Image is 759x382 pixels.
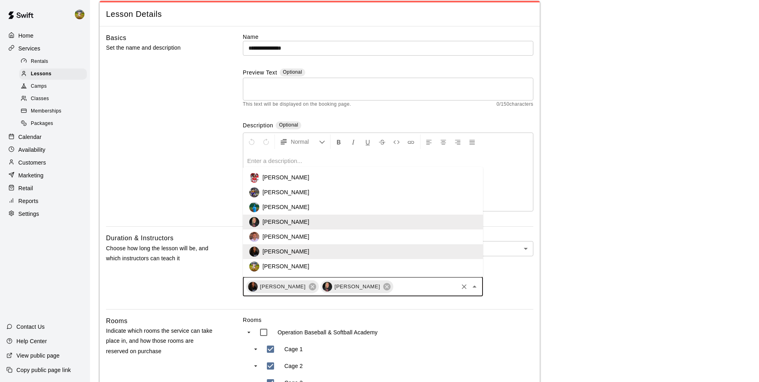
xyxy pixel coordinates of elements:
button: Close [469,281,480,292]
p: Home [18,32,34,40]
button: Undo [245,135,258,149]
label: Name [243,33,533,41]
button: Clear [459,281,470,292]
button: Insert Link [404,135,418,149]
span: Normal [291,138,319,146]
p: Choose how long the lesson will be, and which instructors can teach it [106,243,217,263]
button: Format Italics [346,135,360,149]
div: Camps [19,81,87,92]
div: Lessons [19,68,87,80]
span: [PERSON_NAME] [255,283,310,291]
div: Classes [19,93,87,105]
p: Copy public page link [16,366,71,374]
span: 0 / 150 characters [497,101,533,109]
a: Availability [6,144,84,156]
button: Right Align [451,135,465,149]
p: [PERSON_NAME] [262,173,309,181]
span: [PERSON_NAME] [330,283,385,291]
a: Rentals [19,55,90,68]
a: Memberships [19,105,90,118]
p: Operation Baseball & Softball Academy [278,328,378,336]
img: Kylie Hernandez [249,247,259,257]
a: Reports [6,195,84,207]
div: Jhonny Montoya [73,6,90,22]
p: Settings [18,210,39,218]
label: Description [243,121,273,131]
a: Lessons [19,68,90,80]
p: Contact Us [16,323,45,331]
img: Chirstina Moncivais [249,187,259,197]
img: Christine Kulick [322,282,332,292]
p: Customers [18,159,46,167]
div: Packages [19,118,87,129]
button: Formatting Options [276,135,328,149]
label: Rooms [243,316,533,324]
p: Reports [18,197,38,205]
a: Home [6,30,84,42]
a: Retail [6,182,84,194]
a: Settings [6,208,84,220]
a: Calendar [6,131,84,143]
img: Kylie Hernandez [248,282,258,292]
a: Customers [6,157,84,169]
img: Zuly Torres [249,173,259,183]
button: Format Underline [361,135,374,149]
span: Rentals [31,58,48,66]
img: Christine Kulick [249,217,259,227]
p: [PERSON_NAME] [262,203,309,211]
p: Retail [18,184,33,192]
h6: Basics [106,33,126,43]
button: Redo [259,135,273,149]
span: This text will be displayed on the booking page. [243,101,351,109]
p: [PERSON_NAME] [262,233,309,241]
button: Left Align [422,135,436,149]
span: Classes [31,95,49,103]
p: Cage 1 [284,345,303,353]
a: Camps [19,80,90,93]
span: Packages [31,120,53,128]
span: Camps [31,82,47,90]
button: Insert Code [390,135,403,149]
div: Memberships [19,106,87,117]
a: Services [6,42,84,54]
span: Lesson Details [106,9,533,20]
p: [PERSON_NAME] [262,247,309,255]
a: Marketing [6,169,84,181]
span: Lessons [31,70,52,78]
img: Jhonny Montoya [249,261,259,271]
p: Indicate which rooms the service can take place in, and how those rooms are reserved on purchase [106,326,217,356]
a: Packages [19,118,90,130]
p: [PERSON_NAME] [262,218,309,226]
p: [PERSON_NAME] [262,188,309,196]
span: Memberships [31,107,61,115]
div: Christine Kulick[PERSON_NAME] [320,280,393,293]
a: Classes [19,93,90,105]
span: Optional [279,122,298,128]
p: View public page [16,352,60,360]
p: Set the name and description [106,43,217,53]
img: Justin Garcia [249,202,259,212]
h6: Rooms [106,316,128,326]
img: Jon Teeter [249,232,259,242]
p: Cage 2 [284,362,303,370]
label: Preview Text [243,68,277,78]
p: Help Center [16,337,47,345]
button: Format Strikethrough [375,135,389,149]
button: Justify Align [465,135,479,149]
div: Rentals [19,56,87,67]
button: Format Bold [332,135,346,149]
h6: Duration & Instructors [106,233,174,243]
div: Kylie Hernandez[PERSON_NAME] [246,280,319,293]
img: Jhonny Montoya [75,10,84,19]
p: Services [18,44,40,52]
